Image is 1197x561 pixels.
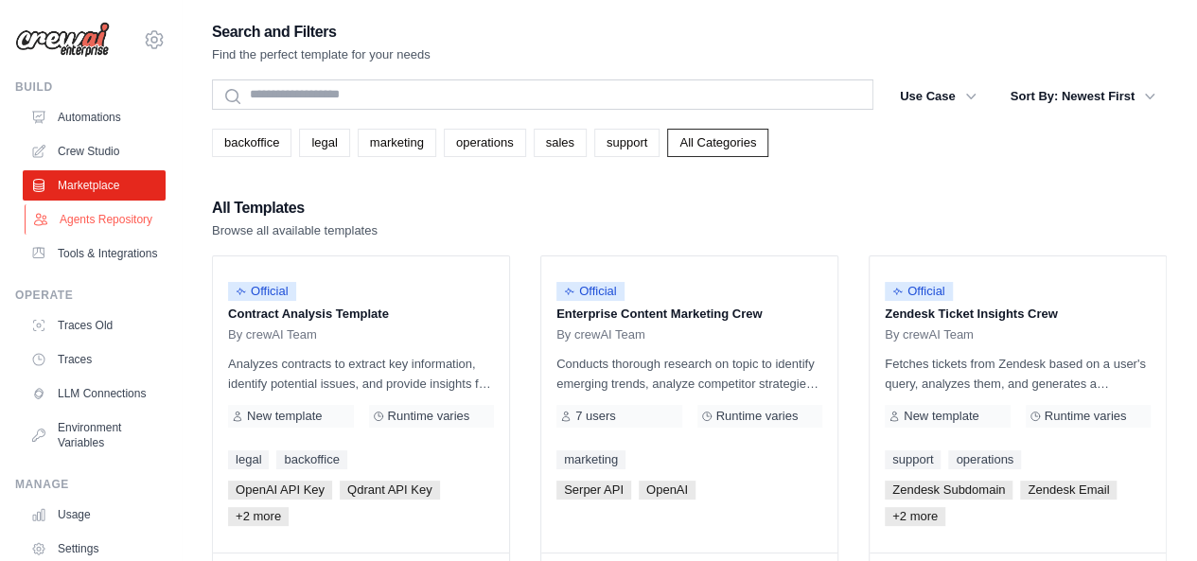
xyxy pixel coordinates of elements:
[444,129,526,157] a: operations
[885,450,941,469] a: support
[23,170,166,201] a: Marketplace
[885,354,1151,394] p: Fetches tickets from Zendesk based on a user's query, analyzes them, and generates a summary. Out...
[594,129,660,157] a: support
[228,450,269,469] a: legal
[212,45,431,64] p: Find the perfect template for your needs
[556,327,645,342] span: By crewAI Team
[889,79,988,114] button: Use Case
[23,136,166,167] a: Crew Studio
[228,282,296,301] span: Official
[15,477,166,492] div: Manage
[23,238,166,269] a: Tools & Integrations
[25,204,167,235] a: Agents Repository
[904,409,978,424] span: New template
[15,79,166,95] div: Build
[948,450,1021,469] a: operations
[556,450,625,469] a: marketing
[388,409,470,424] span: Runtime varies
[23,412,166,458] a: Environment Variables
[556,354,822,394] p: Conducts thorough research on topic to identify emerging trends, analyze competitor strategies, a...
[212,129,291,157] a: backoffice
[999,79,1167,114] button: Sort By: Newest First
[575,409,616,424] span: 7 users
[667,129,768,157] a: All Categories
[247,409,322,424] span: New template
[885,305,1151,324] p: Zendesk Ticket Insights Crew
[228,481,332,500] span: OpenAI API Key
[556,282,625,301] span: Official
[358,129,436,157] a: marketing
[534,129,587,157] a: sales
[23,378,166,409] a: LLM Connections
[228,354,494,394] p: Analyzes contracts to extract key information, identify potential issues, and provide insights fo...
[639,481,695,500] span: OpenAI
[228,507,289,526] span: +2 more
[1020,481,1117,500] span: Zendesk Email
[23,500,166,530] a: Usage
[299,129,349,157] a: legal
[228,305,494,324] p: Contract Analysis Template
[885,507,945,526] span: +2 more
[212,221,378,240] p: Browse all available templates
[228,327,317,342] span: By crewAI Team
[23,344,166,375] a: Traces
[556,481,631,500] span: Serper API
[716,409,799,424] span: Runtime varies
[212,195,378,221] h2: All Templates
[1045,409,1127,424] span: Runtime varies
[15,22,110,58] img: Logo
[276,450,346,469] a: backoffice
[212,19,431,45] h2: Search and Filters
[885,481,1012,500] span: Zendesk Subdomain
[23,310,166,341] a: Traces Old
[23,102,166,132] a: Automations
[885,282,953,301] span: Official
[340,481,440,500] span: Qdrant API Key
[556,305,822,324] p: Enterprise Content Marketing Crew
[885,327,974,342] span: By crewAI Team
[15,288,166,303] div: Operate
